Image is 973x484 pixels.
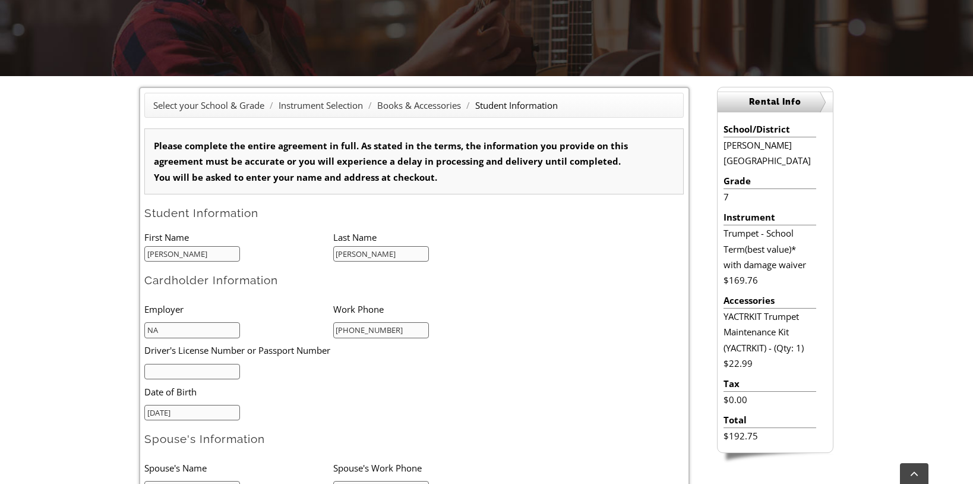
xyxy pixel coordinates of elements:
[333,230,522,245] li: Last Name
[377,99,461,111] a: Books & Accessories
[724,309,816,371] li: YACTRKIT Trumpet Maintenance Kit (YACTRKIT) - (Qty: 1) $22.99
[144,128,684,194] div: Please complete the entire agreement in full. As stated in the terms, the information you provide...
[724,225,816,288] li: Trumpet - School Term(best value)* with damage waiver $169.76
[153,99,264,111] a: Select your School & Grade
[475,98,558,113] li: Student Information
[279,99,363,111] a: Instrument Selection
[724,428,816,444] li: $192.75
[463,99,473,111] span: /
[267,99,276,111] span: /
[724,412,816,428] li: Total
[144,455,333,480] li: Spouse's Name
[724,189,816,205] li: 7
[365,99,375,111] span: /
[717,453,833,464] img: sidebar-footer.png
[144,338,484,363] li: Driver's License Number or Passport Number
[144,230,333,245] li: First Name
[724,121,816,137] li: School/District
[724,209,816,225] li: Instrument
[144,432,684,447] h2: Spouse's Information
[144,379,484,404] li: Date of Birth
[144,297,333,321] li: Employer
[99,2,131,15] input: Page
[724,173,816,189] li: Grade
[724,293,816,309] li: Accessories
[333,455,522,480] li: Spouse's Work Phone
[724,137,816,169] li: [PERSON_NAME][GEOGRAPHIC_DATA]
[333,297,522,321] li: Work Phone
[718,92,833,112] h2: Rental Info
[144,206,684,221] h2: Student Information
[131,3,149,16] span: of 2
[254,3,338,15] select: Zoom
[144,273,684,288] h2: Cardholder Information
[724,376,816,392] li: Tax
[724,392,816,407] li: $0.00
